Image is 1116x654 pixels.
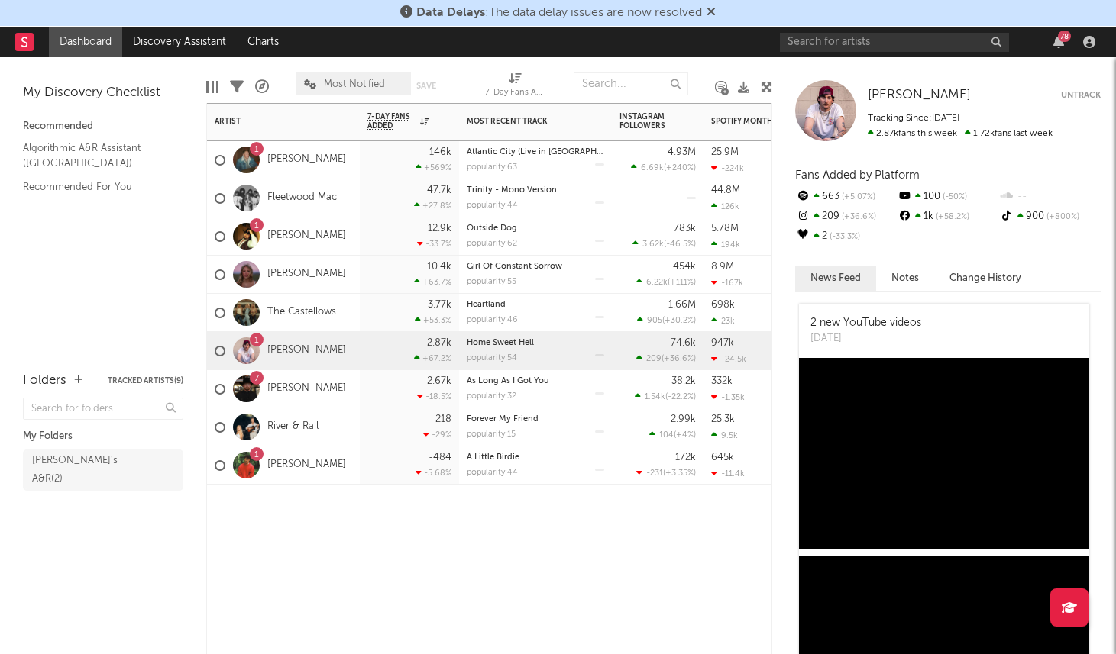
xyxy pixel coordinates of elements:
[933,213,969,221] span: +58.2 %
[635,391,696,401] div: ( )
[467,201,518,210] div: popularity: 44
[467,240,517,248] div: popularity: 62
[711,414,735,424] div: 25.3k
[467,392,516,401] div: popularity: 32
[711,376,733,386] div: 332k
[467,377,604,385] div: As Long As I Got You
[467,148,604,156] div: Atlantic City (Live in Jersey) [feat. Bruce Springsteen and Kings of Leon]
[428,300,451,310] div: 3.77k
[467,186,557,195] a: Trinity - Mono Version
[619,112,673,130] div: Instagram Followers
[999,207,1101,227] div: 900
[868,129,1053,138] span: 1.72k fans last week
[32,452,140,488] div: [PERSON_NAME]'s A&R ( 2 )
[416,468,451,478] div: -5.68 %
[637,315,696,325] div: ( )
[646,469,663,478] span: -231
[642,240,664,249] span: 3.62k
[711,354,746,364] div: -24.5k
[267,230,346,243] a: [PERSON_NAME]
[1053,36,1064,48] button: 78
[414,277,451,287] div: +63.7 %
[868,114,959,123] span: Tracking Since: [DATE]
[711,300,735,310] div: 698k
[414,353,451,363] div: +67.2 %
[427,262,451,272] div: 10.4k
[707,7,716,19] span: Dismiss
[267,382,346,395] a: [PERSON_NAME]
[255,65,269,109] div: A&R Pipeline
[467,263,604,271] div: Girl Of Constant Sorrow
[711,147,739,157] div: 25.9M
[711,453,734,462] div: 645k
[671,338,696,348] div: 74.6k
[666,164,694,172] span: +240 %
[467,224,604,233] div: Outside Dog
[795,187,897,207] div: 663
[632,239,696,249] div: ( )
[485,65,546,109] div: 7-Day Fans Added (7-Day Fans Added)
[122,27,237,57] a: Discovery Assistant
[427,338,451,348] div: 2.87k
[711,469,745,478] div: -11.4k
[467,316,518,324] div: popularity: 46
[574,72,688,95] input: Search...
[367,112,416,130] span: 7-Day Fans Added
[230,65,244,109] div: Filters
[267,192,337,205] a: Fleetwood Mac
[429,453,451,462] div: -484
[999,187,1101,207] div: --
[267,420,319,433] a: River & Rail
[467,339,534,347] a: Home Sweet Hell
[1044,213,1079,221] span: +800 %
[868,129,957,138] span: 2.87k fans this week
[810,315,921,331] div: 2 new YouTube videos
[467,415,539,424] a: Forever My Friend
[429,147,451,157] div: 146k
[324,79,385,89] span: Most Notified
[676,431,694,440] span: +4 %
[435,414,451,424] div: 218
[675,453,696,462] div: 172k
[416,163,451,172] div: +569 %
[206,65,218,109] div: Edit Columns
[711,117,826,126] div: Spotify Monthly Listeners
[827,233,860,241] span: -33.3 %
[467,278,516,286] div: popularity: 55
[711,430,738,440] div: 9.5k
[711,224,739,234] div: 5.78M
[415,315,451,325] div: +53.3 %
[780,33,1009,52] input: Search for artists
[711,278,743,288] div: -167k
[674,224,696,234] div: 783k
[428,224,451,234] div: 12.9k
[940,193,967,201] span: -50 %
[646,279,668,287] span: 6.22k
[267,344,346,357] a: [PERSON_NAME]
[636,468,696,478] div: ( )
[876,266,934,291] button: Notes
[23,449,183,491] a: [PERSON_NAME]'s A&R(2)
[711,338,734,348] div: 947k
[711,240,740,250] div: 194k
[23,372,66,390] div: Folders
[668,300,696,310] div: 1.66M
[49,27,122,57] a: Dashboard
[668,393,694,401] span: -22.2 %
[23,84,183,102] div: My Discovery Checklist
[267,306,336,319] a: The Castellows
[417,239,451,249] div: -33.7 %
[795,207,897,227] div: 209
[795,227,897,246] div: 2
[711,185,740,195] div: 44.8M
[423,430,451,440] div: -29 %
[23,398,183,420] input: Search for folders...
[711,392,745,402] div: -1.35k
[467,354,517,362] div: popularity: 54
[467,415,604,424] div: Forever My Friend
[897,187,998,207] div: 100
[839,213,876,221] span: +36.6 %
[934,266,1037,291] button: Change History
[711,262,734,272] div: 8.9M
[668,147,696,157] div: 4.93M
